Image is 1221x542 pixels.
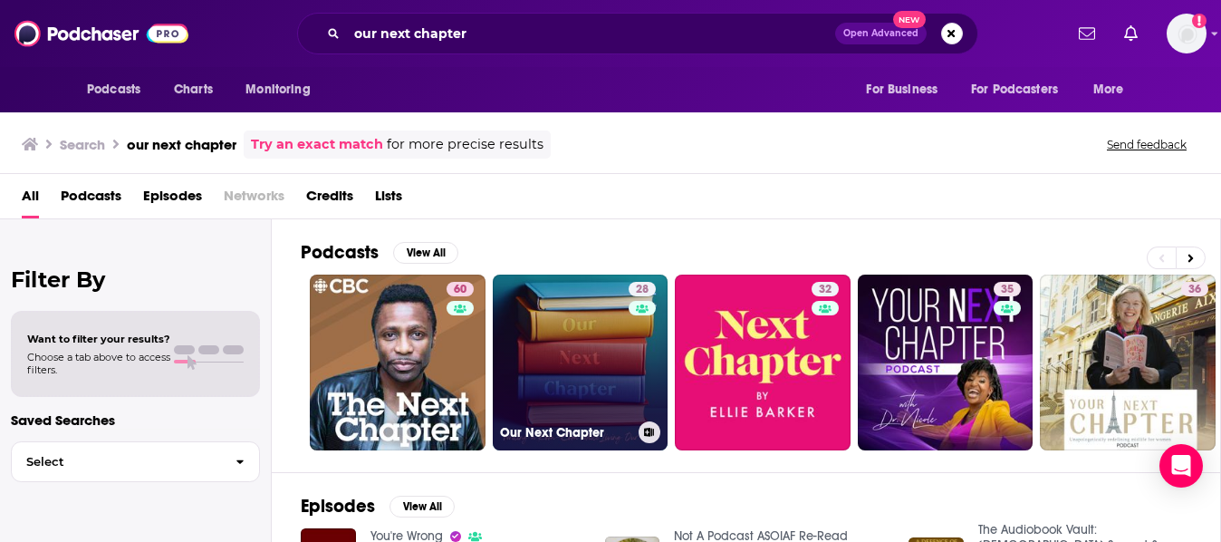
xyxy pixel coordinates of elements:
[347,19,835,48] input: Search podcasts, credits, & more...
[1167,14,1207,53] button: Show profile menu
[636,281,649,299] span: 28
[27,333,170,345] span: Want to filter your results?
[1040,275,1216,450] a: 36
[1192,14,1207,28] svg: Add a profile image
[297,13,978,54] div: Search podcasts, credits, & more...
[493,275,668,450] a: 28Our Next Chapter
[675,275,851,450] a: 32
[14,16,188,51] img: Podchaser - Follow, Share and Rate Podcasts
[971,77,1058,102] span: For Podcasters
[162,73,224,107] a: Charts
[1167,14,1207,53] img: User Profile
[375,181,402,218] a: Lists
[301,241,458,264] a: PodcastsView All
[306,181,353,218] a: Credits
[301,495,455,518] a: EpisodesView All
[629,282,656,296] a: 28
[866,77,937,102] span: For Business
[1081,73,1147,107] button: open menu
[389,496,455,518] button: View All
[387,134,543,155] span: for more precise results
[893,11,926,28] span: New
[224,181,284,218] span: Networks
[74,73,164,107] button: open menu
[393,242,458,264] button: View All
[127,136,236,153] h3: our next chapter
[22,181,39,218] a: All
[835,23,927,44] button: Open AdvancedNew
[454,281,466,299] span: 60
[310,275,486,450] a: 60
[301,241,379,264] h2: Podcasts
[1188,281,1201,299] span: 36
[994,282,1021,296] a: 35
[1093,77,1124,102] span: More
[1181,282,1208,296] a: 36
[858,275,1034,450] a: 35
[447,282,474,296] a: 60
[853,73,960,107] button: open menu
[959,73,1084,107] button: open menu
[1072,18,1102,49] a: Show notifications dropdown
[11,441,260,482] button: Select
[60,136,105,153] h3: Search
[27,351,170,376] span: Choose a tab above to access filters.
[301,495,375,518] h2: Episodes
[11,266,260,293] h2: Filter By
[1167,14,1207,53] span: Logged in as hconnor
[843,29,918,38] span: Open Advanced
[61,181,121,218] a: Podcasts
[1001,281,1014,299] span: 35
[233,73,333,107] button: open menu
[143,181,202,218] a: Episodes
[1101,137,1192,152] button: Send feedback
[174,77,213,102] span: Charts
[245,77,310,102] span: Monitoring
[251,134,383,155] a: Try an exact match
[819,281,832,299] span: 32
[12,456,221,468] span: Select
[11,411,260,429] p: Saved Searches
[87,77,140,102] span: Podcasts
[812,282,839,296] a: 32
[1117,18,1145,49] a: Show notifications dropdown
[1159,444,1203,488] div: Open Intercom Messenger
[500,425,631,440] h3: Our Next Chapter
